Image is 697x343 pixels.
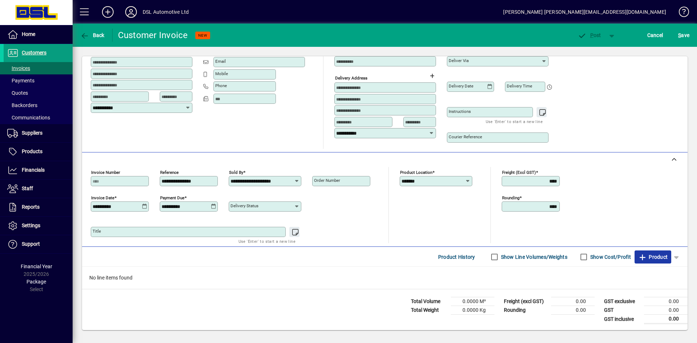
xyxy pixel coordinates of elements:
mat-label: Product location [400,170,432,175]
mat-label: Deliver via [449,58,469,63]
button: Choose address [426,70,438,82]
button: Product [635,250,671,264]
a: Settings [4,217,73,235]
td: GST exclusive [600,297,644,306]
mat-label: Invoice number [91,170,120,175]
span: Backorders [7,102,37,108]
a: Suppliers [4,124,73,142]
mat-label: Invoice date [91,195,114,200]
span: Product History [438,251,475,263]
mat-label: Freight (excl GST) [502,170,536,175]
mat-label: Reference [160,170,179,175]
label: Show Line Volumes/Weights [500,253,567,261]
span: ave [678,29,689,41]
button: Product History [435,250,478,264]
label: Show Cost/Profit [589,253,631,261]
button: Copy to Delivery address [183,45,194,56]
mat-hint: Use 'Enter' to start a new line [486,117,543,126]
span: Financials [22,167,45,173]
button: Post [574,29,605,42]
td: 0.0000 Kg [451,306,494,315]
span: Back [80,32,105,38]
mat-label: Mobile [215,71,228,76]
button: Save [676,29,691,42]
a: Staff [4,180,73,198]
span: Customers [22,50,46,56]
mat-label: Courier Reference [449,134,482,139]
mat-label: Instructions [449,109,471,114]
mat-label: Payment due [160,195,184,200]
div: No line items found [82,267,688,289]
span: NEW [198,33,207,38]
span: P [590,32,594,38]
span: Product [638,251,668,263]
span: Cancel [647,29,663,41]
a: Communications [4,111,73,124]
td: 0.00 [644,297,688,306]
button: Cancel [645,29,665,42]
div: DSL Automotive Ltd [143,6,189,18]
a: Payments [4,74,73,87]
span: Financial Year [21,264,52,269]
span: Support [22,241,40,247]
a: Home [4,25,73,44]
mat-label: Rounding [502,195,519,200]
a: Support [4,235,73,253]
div: [PERSON_NAME] [PERSON_NAME][EMAIL_ADDRESS][DOMAIN_NAME] [503,6,666,18]
span: S [678,32,681,38]
td: Total Volume [407,297,451,306]
div: Customer Invoice [118,29,188,41]
td: Total Weight [407,306,451,315]
td: GST [600,306,644,315]
span: Quotes [7,90,28,96]
td: 0.00 [644,315,688,324]
a: Knowledge Base [673,1,688,25]
span: ost [578,32,601,38]
span: Communications [7,115,50,121]
a: Reports [4,198,73,216]
button: Profile [119,5,143,19]
td: Freight (excl GST) [500,297,551,306]
td: 0.00 [644,306,688,315]
app-page-header-button: Back [73,29,113,42]
td: 0.0000 M³ [451,297,494,306]
span: Payments [7,78,34,83]
mat-label: Phone [215,83,227,88]
td: 0.00 [551,306,595,315]
a: Quotes [4,87,73,99]
td: 0.00 [551,297,595,306]
span: Suppliers [22,130,42,136]
span: Products [22,148,42,154]
span: Reports [22,204,40,210]
mat-label: Sold by [229,170,243,175]
span: Home [22,31,35,37]
button: Add [96,5,119,19]
a: Products [4,143,73,161]
mat-label: Order number [314,178,340,183]
mat-label: Title [93,229,101,234]
button: Back [78,29,106,42]
mat-hint: Use 'Enter' to start a new line [239,237,295,245]
mat-label: Delivery time [507,83,532,89]
span: Settings [22,222,40,228]
a: Invoices [4,62,73,74]
a: Backorders [4,99,73,111]
td: Rounding [500,306,551,315]
span: Invoices [7,65,30,71]
span: Package [27,279,46,285]
mat-label: Email [215,59,226,64]
mat-label: Delivery date [449,83,473,89]
td: GST inclusive [600,315,644,324]
a: Financials [4,161,73,179]
mat-label: Delivery status [231,203,258,208]
span: Staff [22,185,33,191]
